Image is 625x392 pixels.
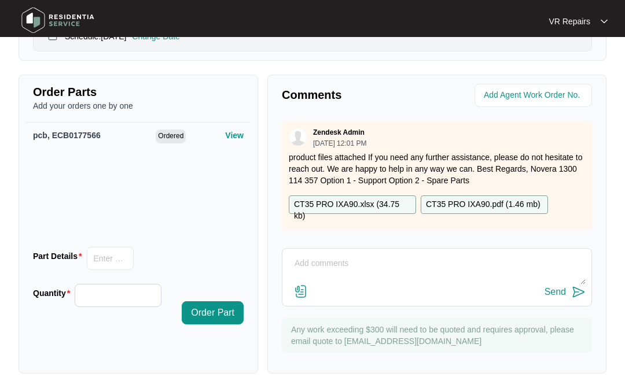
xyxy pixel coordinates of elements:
[17,3,98,38] img: residentia service logo
[33,284,75,302] label: Quantity
[484,88,585,102] input: Add Agent Work Order No.
[545,287,566,297] div: Send
[289,151,585,186] p: product files attached If you need any further assistance, please do not hesitate to reach out. W...
[33,84,244,100] p: Order Parts
[87,247,134,270] input: Part Details
[33,131,101,140] span: pcb, ECB0177566
[572,285,586,299] img: send-icon.svg
[33,100,244,112] p: Add your orders one by one
[225,130,244,141] p: View
[313,128,365,137] p: Zendesk Admin
[313,140,366,147] p: [DATE] 12:01 PM
[75,284,160,306] input: Quantity
[282,84,429,103] p: Comments
[294,198,411,211] p: CT35 PRO IXA90.xlsx ( 34.75 kb )
[291,324,586,347] p: Any work exceeding $300 will need to be quoted and requires approval, please email quote to [EMAI...
[549,16,590,27] p: VR Repairs
[191,306,234,320] span: Order Part
[426,198,541,211] p: CT35 PRO IXA90.pdf ( 1.46 mb )
[294,284,308,298] img: file-attachment-doc.svg
[601,19,608,24] img: dropdown arrow
[182,301,244,324] button: Order Part
[289,128,307,146] img: user.svg
[545,284,586,300] button: Send
[156,130,186,143] span: Ordered
[33,247,87,265] label: Part Details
